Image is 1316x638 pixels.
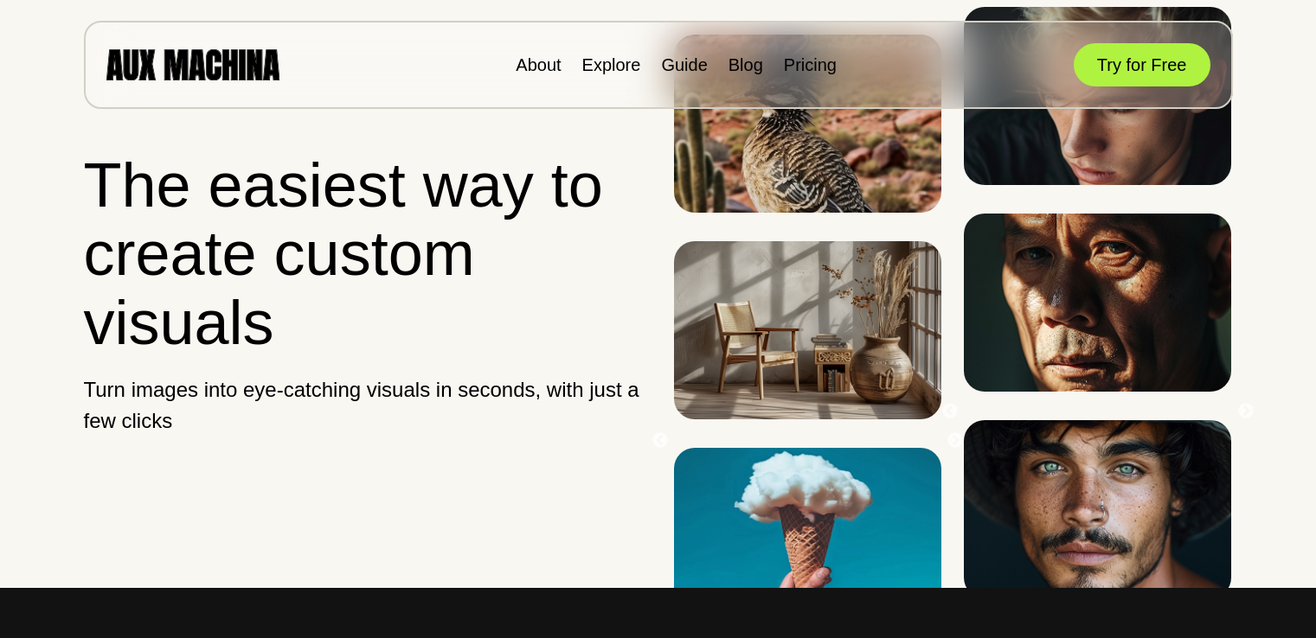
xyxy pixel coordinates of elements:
[947,432,964,450] button: Next
[941,403,959,420] button: Previous
[652,432,669,450] button: Previous
[582,55,641,74] a: Explore
[674,35,941,213] img: Image
[674,241,941,419] img: Image
[784,55,837,74] a: Pricing
[84,374,644,437] p: Turn images into eye-catching visuals in seconds, with just a few clicks
[729,55,763,74] a: Blog
[106,49,279,80] img: AUX MACHINA
[661,55,707,74] a: Guide
[964,420,1231,598] img: Image
[516,55,561,74] a: About
[964,214,1231,392] img: Image
[1237,403,1255,420] button: Next
[674,448,941,626] img: Image
[84,151,644,357] h1: The easiest way to create custom visuals
[1074,43,1210,86] button: Try for Free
